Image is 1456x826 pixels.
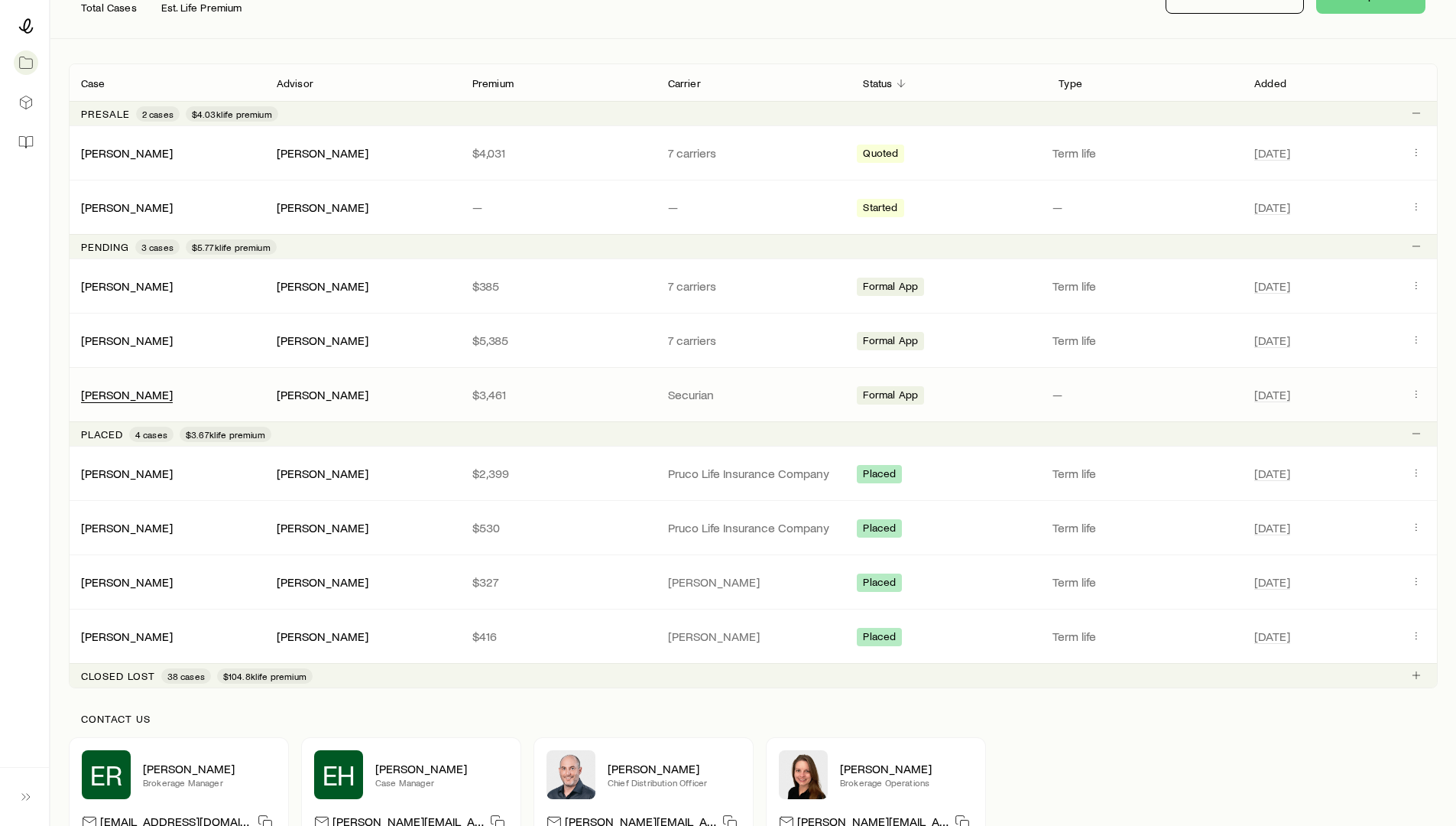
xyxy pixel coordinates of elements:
span: Formal App [863,280,918,296]
p: Presale [81,108,130,120]
span: [DATE] [1254,466,1290,481]
p: Term life [1052,520,1236,535]
span: $3.67k life premium [186,428,265,441]
p: Case [81,77,105,89]
p: [PERSON_NAME] [143,761,276,776]
p: Term life [1052,629,1236,644]
span: Quoted [863,147,898,163]
span: Placed [863,630,896,646]
p: Brokerage Operations [840,776,973,789]
p: Advisor [277,77,313,89]
p: — [472,200,644,215]
a: [PERSON_NAME] [81,145,173,160]
p: 7 carriers [668,333,839,348]
p: Term life [1052,278,1236,294]
p: Pending [81,241,129,253]
p: $385 [472,278,644,294]
p: Carrier [668,77,701,89]
span: [DATE] [1254,629,1290,644]
span: Placed [863,467,896,483]
p: Added [1254,77,1286,89]
p: Term life [1052,466,1236,481]
p: $4,031 [472,145,644,161]
img: Ellen Wall [779,750,828,799]
div: [PERSON_NAME] [81,145,173,161]
span: 38 cases [167,670,205,682]
span: $5.77k life premium [192,241,271,253]
p: Term life [1052,333,1236,348]
a: [PERSON_NAME] [81,520,173,535]
a: [PERSON_NAME] [81,466,173,480]
a: [PERSON_NAME] [81,333,173,347]
p: — [1052,200,1236,215]
div: [PERSON_NAME] [277,466,368,482]
p: — [668,200,839,215]
span: [DATE] [1254,520,1290,535]
p: 7 carriers [668,278,839,294]
div: [PERSON_NAME] [277,278,368,294]
div: [PERSON_NAME] [81,520,173,536]
p: Est. Life Premium [161,2,242,14]
p: Premium [472,77,514,89]
p: Placed [81,428,123,441]
span: [DATE] [1254,145,1290,161]
div: Client cases [69,63,1438,688]
div: [PERSON_NAME] [81,387,173,403]
a: [PERSON_NAME] [81,387,173,402]
div: [PERSON_NAME] [81,629,173,645]
p: Term life [1052,574,1236,590]
span: Started [863,201,897,217]
a: [PERSON_NAME] [81,278,173,293]
div: [PERSON_NAME] [277,333,368,349]
p: [PERSON_NAME] [668,629,839,644]
span: Formal App [863,389,918,405]
a: [PERSON_NAME] [81,200,173,214]
span: Placed [863,522,896,538]
div: [PERSON_NAME] [81,574,173,590]
span: EH [323,759,355,790]
div: [PERSON_NAME] [81,200,173,216]
span: $104.8k life premium [223,670,306,682]
span: 4 cases [135,428,167,441]
a: [PERSON_NAME] [81,574,173,589]
span: 3 cases [141,241,173,253]
p: [PERSON_NAME] [375,761,508,776]
p: Closed lost [81,670,155,682]
div: [PERSON_NAME] [277,629,368,645]
span: [DATE] [1254,333,1290,348]
a: [PERSON_NAME] [81,629,173,643]
span: Placed [863,576,896,592]
div: [PERSON_NAME] [277,145,368,161]
p: — [1052,387,1236,402]
p: 7 carriers [668,145,839,161]
p: $530 [472,520,644,535]
p: Pruco Life Insurance Company [668,520,839,535]
p: $416 [472,629,644,644]
p: [PERSON_NAME] [840,761,973,776]
p: [PERSON_NAME] [668,574,839,590]
p: Securian [668,387,839,402]
p: $327 [472,574,644,590]
p: $5,385 [472,333,644,348]
div: [PERSON_NAME] [277,574,368,590]
span: [DATE] [1254,574,1290,590]
p: Contact us [81,713,1425,725]
span: [DATE] [1254,200,1290,215]
div: [PERSON_NAME] [81,333,173,349]
div: [PERSON_NAME] [277,387,368,403]
img: Dan Pierson [546,750,595,799]
p: Case Manager [375,776,508,789]
p: $3,461 [472,387,644,402]
div: [PERSON_NAME] [81,466,173,482]
span: 2 cases [142,108,173,120]
p: Chief Distribution Officer [608,776,741,789]
p: Brokerage Manager [143,776,276,789]
p: Pruco Life Insurance Company [668,466,839,481]
p: Type [1059,77,1082,89]
p: [PERSON_NAME] [608,761,741,776]
p: Term life [1052,145,1236,161]
span: ER [90,759,122,790]
div: [PERSON_NAME] [277,520,368,536]
p: Total Cases [81,2,137,14]
span: [DATE] [1254,278,1290,294]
